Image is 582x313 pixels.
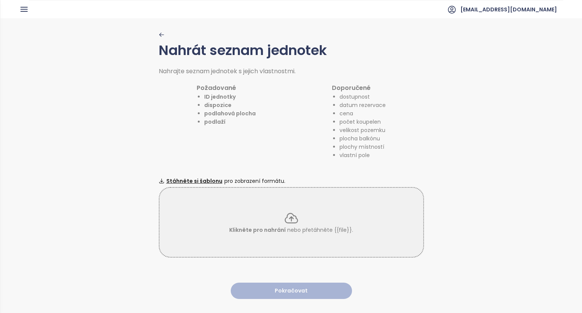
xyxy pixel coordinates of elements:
[229,226,353,234] p: nebo přetáhněte {{file}}.
[332,83,386,93] h1: Doporučené
[159,67,296,75] span: Nahrajte seznam jednotek s jejich vlastnostmi.
[339,109,386,118] li: cena
[339,151,386,159] li: vlastní pole
[204,118,256,126] li: podlaží
[229,226,286,234] span: Klikněte pro nahrání
[204,93,256,101] li: ID jednotky
[339,118,386,126] li: počet koupelen
[460,0,557,19] span: [EMAIL_ADDRESS][DOMAIN_NAME]
[204,101,256,109] li: dispozice
[197,83,256,93] h1: Požadované
[204,109,256,118] li: podlahová plocha
[159,40,424,67] h1: Nahrát seznam jednotek
[166,177,222,185] span: Stáhněte si šablonu
[159,177,424,185] div: pro zobrazení formátu.
[339,143,386,151] li: plochy místností
[339,93,386,101] li: dostupnost
[339,126,386,134] li: velikost pozemku
[339,134,386,143] li: plocha balkónu
[159,177,424,185] a: Stáhněte si šablonupro zobrazení formátu.
[231,283,352,299] button: Pokračovat
[339,101,386,109] li: datum rezervace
